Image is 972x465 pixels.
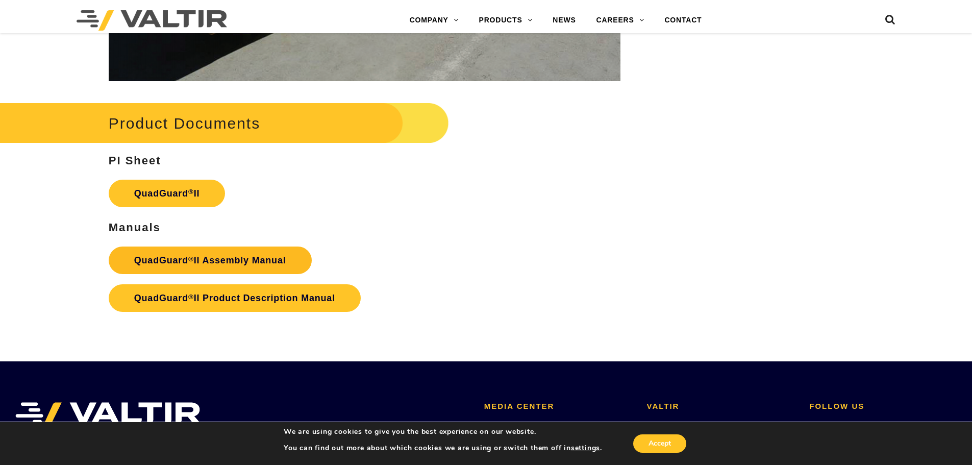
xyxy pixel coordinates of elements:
[647,402,794,411] h2: VALTIR
[15,402,201,428] img: VALTIR
[77,10,227,31] img: Valtir
[484,402,632,411] h2: MEDIA CENTER
[109,247,312,274] a: QuadGuard®II Assembly Manual
[109,284,361,312] a: QuadGuard®II Product Description Manual
[469,10,543,31] a: PRODUCTS
[109,180,226,207] a: QuadGuard®II
[586,10,655,31] a: CAREERS
[188,293,194,301] sup: ®
[400,10,469,31] a: COMPANY
[134,293,335,303] strong: QuadGuard II Product Description Manual
[571,444,600,453] button: settings
[109,154,161,167] strong: PI Sheet
[542,10,586,31] a: NEWS
[284,444,602,453] p: You can find out more about which cookies we are using or switch them off in .
[284,427,602,436] p: We are using cookies to give you the best experience on our website.
[809,402,957,411] h2: FOLLOW US
[109,221,161,234] strong: Manuals
[633,434,686,453] button: Accept
[654,10,712,31] a: CONTACT
[188,255,194,263] sup: ®
[188,188,194,195] sup: ®
[134,255,286,265] strong: QuadGuard II Assembly Manual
